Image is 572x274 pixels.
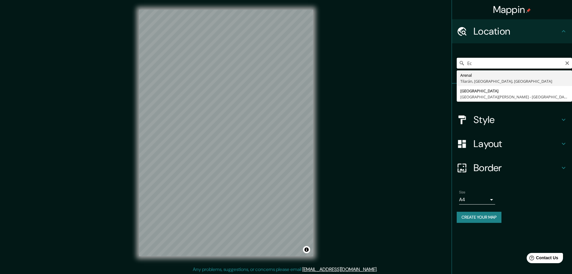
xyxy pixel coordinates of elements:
h4: Mappin [493,4,531,16]
div: . [378,266,380,273]
h4: Pins [474,90,560,102]
div: Layout [452,132,572,156]
div: Border [452,156,572,180]
div: Pins [452,84,572,108]
label: Size [459,190,465,195]
div: [GEOGRAPHIC_DATA][PERSON_NAME] - [GEOGRAPHIC_DATA], 21012, [GEOGRAPHIC_DATA] [460,94,568,100]
button: Clear [565,60,570,66]
div: Arenal [460,72,568,78]
div: A4 [459,195,495,205]
div: Style [452,108,572,132]
h4: Layout [474,138,560,150]
h4: Location [474,25,560,37]
div: Location [452,19,572,43]
h4: Style [474,114,560,126]
input: Pick your city or area [457,58,572,69]
button: Create your map [457,212,501,223]
h4: Border [474,162,560,174]
div: [GEOGRAPHIC_DATA] [460,88,568,94]
button: Toggle attribution [303,246,310,253]
p: Any problems, suggestions, or concerns please email . [193,266,377,273]
a: [EMAIL_ADDRESS][DOMAIN_NAME] [302,266,377,272]
img: pin-icon.png [526,8,531,13]
div: Tilarán, [GEOGRAPHIC_DATA], [GEOGRAPHIC_DATA] [460,78,568,84]
iframe: Help widget launcher [519,251,565,267]
canvas: Map [139,10,313,256]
